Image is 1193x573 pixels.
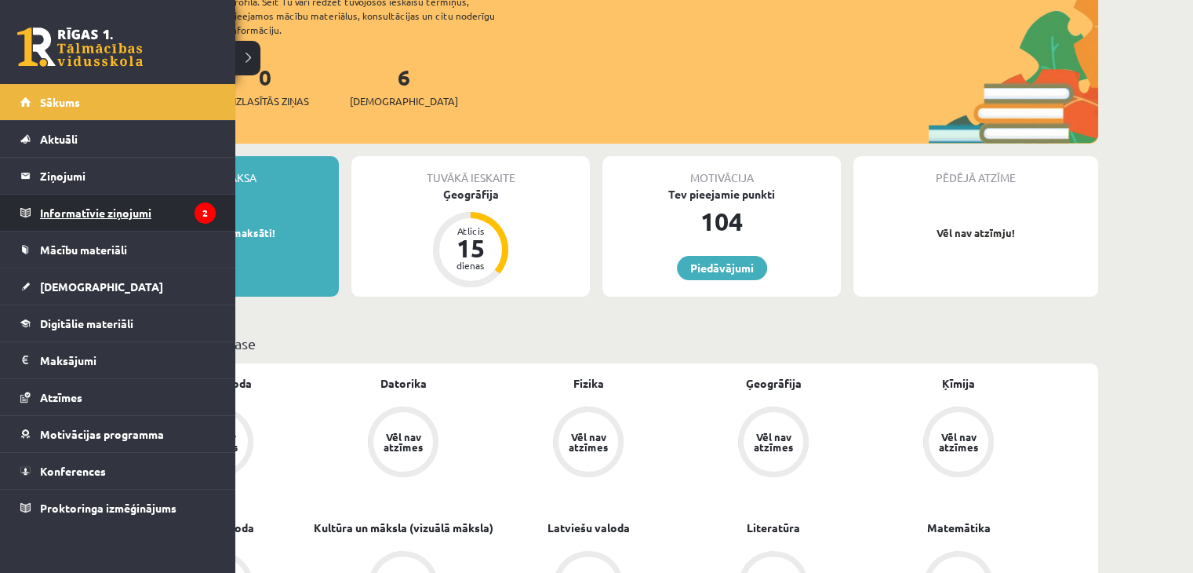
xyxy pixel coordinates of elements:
[937,432,980,452] div: Vēl nav atzīmes
[40,158,216,194] legend: Ziņojumi
[20,453,216,489] a: Konferences
[40,390,82,404] span: Atzīmes
[40,342,216,378] legend: Maksājumi
[20,305,216,341] a: Digitālie materiāli
[853,156,1098,186] div: Pēdējā atzīme
[380,375,427,392] a: Datorika
[447,235,494,261] div: 15
[351,156,590,186] div: Tuvākā ieskaite
[20,195,216,231] a: Informatīvie ziņojumi2
[447,261,494,270] div: dienas
[746,375,802,392] a: Ģeogrāfija
[547,520,630,536] a: Latviešu valoda
[861,225,1090,241] p: Vēl nav atzīmju!
[100,333,1092,354] p: Mācību plāns 10.a1 klase
[566,432,610,452] div: Vēl nav atzīmes
[40,501,176,515] span: Proktoringa izmēģinājums
[677,256,767,280] a: Piedāvājumi
[221,93,309,109] span: Neizlasītās ziņas
[20,84,216,120] a: Sākums
[20,379,216,415] a: Atzīmes
[350,63,458,109] a: 6[DEMOGRAPHIC_DATA]
[496,407,681,480] a: Vēl nav atzīmes
[40,427,164,441] span: Motivācijas programma
[40,195,216,231] legend: Informatīvie ziņojumi
[40,243,127,257] span: Mācību materiāli
[40,95,80,109] span: Sākums
[20,416,216,452] a: Motivācijas programma
[20,121,216,157] a: Aktuāli
[381,432,425,452] div: Vēl nav atzīmes
[40,132,78,146] span: Aktuāli
[602,156,841,186] div: Motivācija
[351,186,590,290] a: Ģeogrāfija Atlicis 15 dienas
[195,203,216,224] i: 2
[747,520,800,536] a: Literatūra
[20,490,216,526] a: Proktoringa izmēģinājums
[221,63,309,109] a: 0Neizlasītās ziņas
[927,520,991,536] a: Matemātika
[602,203,841,240] div: 104
[40,279,163,294] span: [DEMOGRAPHIC_DATA]
[351,186,590,203] div: Ģeogrāfija
[866,407,1051,480] a: Vēl nav atzīmes
[751,432,795,452] div: Vēl nav atzīmes
[20,158,216,194] a: Ziņojumi
[40,464,106,478] span: Konferences
[40,316,133,330] span: Digitālie materiāli
[20,232,216,268] a: Mācību materiāli
[20,342,216,378] a: Maksājumi
[942,375,975,392] a: Ķīmija
[573,375,604,392] a: Fizika
[602,186,841,203] div: Tev pieejamie punkti
[20,268,216,305] a: [DEMOGRAPHIC_DATA]
[311,407,496,480] a: Vēl nav atzīmes
[314,520,493,536] a: Kultūra un māksla (vizuālā māksla)
[350,93,458,109] span: [DEMOGRAPHIC_DATA]
[681,407,866,480] a: Vēl nav atzīmes
[17,27,143,67] a: Rīgas 1. Tālmācības vidusskola
[447,226,494,235] div: Atlicis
